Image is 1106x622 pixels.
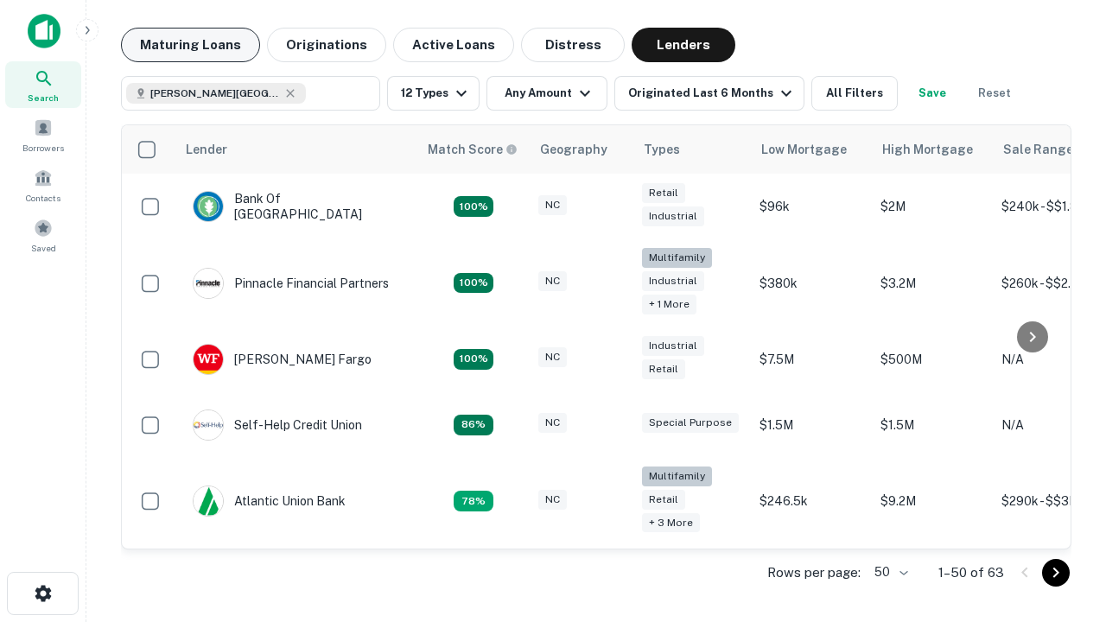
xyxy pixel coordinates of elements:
[872,239,993,327] td: $3.2M
[767,562,861,583] p: Rows per page:
[872,392,993,458] td: $1.5M
[751,125,872,174] th: Low Mortgage
[872,174,993,239] td: $2M
[28,91,59,105] span: Search
[454,491,493,511] div: Matching Properties: 10, hasApolloMatch: undefined
[642,513,700,533] div: + 3 more
[486,76,607,111] button: Any Amount
[872,327,993,392] td: $500M
[905,76,960,111] button: Save your search to get updates of matches that match your search criteria.
[194,410,223,440] img: picture
[1020,484,1106,567] iframe: Chat Widget
[454,349,493,370] div: Matching Properties: 14, hasApolloMatch: undefined
[751,174,872,239] td: $96k
[868,560,911,585] div: 50
[642,466,712,486] div: Multifamily
[642,206,704,226] div: Industrial
[194,345,223,374] img: picture
[642,490,685,510] div: Retail
[175,125,417,174] th: Lender
[628,83,797,104] div: Originated Last 6 Months
[428,140,514,159] h6: Match Score
[428,140,518,159] div: Capitalize uses an advanced AI algorithm to match your search with the best lender. The match sco...
[642,183,685,203] div: Retail
[633,125,751,174] th: Types
[538,347,567,367] div: NC
[538,413,567,433] div: NC
[751,327,872,392] td: $7.5M
[761,139,847,160] div: Low Mortgage
[872,125,993,174] th: High Mortgage
[5,212,81,258] a: Saved
[31,241,56,255] span: Saved
[632,28,735,62] button: Lenders
[186,139,227,160] div: Lender
[193,191,400,222] div: Bank Of [GEOGRAPHIC_DATA]
[417,125,530,174] th: Capitalize uses an advanced AI algorithm to match your search with the best lender. The match sco...
[5,111,81,158] a: Borrowers
[193,268,389,299] div: Pinnacle Financial Partners
[193,344,372,375] div: [PERSON_NAME] Fargo
[642,271,704,291] div: Industrial
[642,359,685,379] div: Retail
[454,196,493,217] div: Matching Properties: 14, hasApolloMatch: undefined
[642,336,704,356] div: Industrial
[1042,559,1070,587] button: Go to next page
[121,28,260,62] button: Maturing Loans
[614,76,804,111] button: Originated Last 6 Months
[1003,139,1073,160] div: Sale Range
[751,392,872,458] td: $1.5M
[5,61,81,108] a: Search
[882,139,973,160] div: High Mortgage
[642,295,696,314] div: + 1 more
[811,76,898,111] button: All Filters
[967,76,1022,111] button: Reset
[194,269,223,298] img: picture
[751,458,872,545] td: $246.5k
[538,490,567,510] div: NC
[454,273,493,294] div: Matching Properties: 23, hasApolloMatch: undefined
[5,162,81,208] a: Contacts
[193,486,346,517] div: Atlantic Union Bank
[387,76,480,111] button: 12 Types
[642,248,712,268] div: Multifamily
[540,139,607,160] div: Geography
[521,28,625,62] button: Distress
[538,271,567,291] div: NC
[393,28,514,62] button: Active Loans
[267,28,386,62] button: Originations
[872,458,993,545] td: $9.2M
[538,195,567,215] div: NC
[938,562,1004,583] p: 1–50 of 63
[193,409,362,441] div: Self-help Credit Union
[642,413,739,433] div: Special Purpose
[22,141,64,155] span: Borrowers
[28,14,60,48] img: capitalize-icon.png
[644,139,680,160] div: Types
[194,486,223,516] img: picture
[530,125,633,174] th: Geography
[194,192,223,221] img: picture
[454,415,493,435] div: Matching Properties: 11, hasApolloMatch: undefined
[150,86,280,101] span: [PERSON_NAME][GEOGRAPHIC_DATA], [GEOGRAPHIC_DATA]
[751,239,872,327] td: $380k
[26,191,60,205] span: Contacts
